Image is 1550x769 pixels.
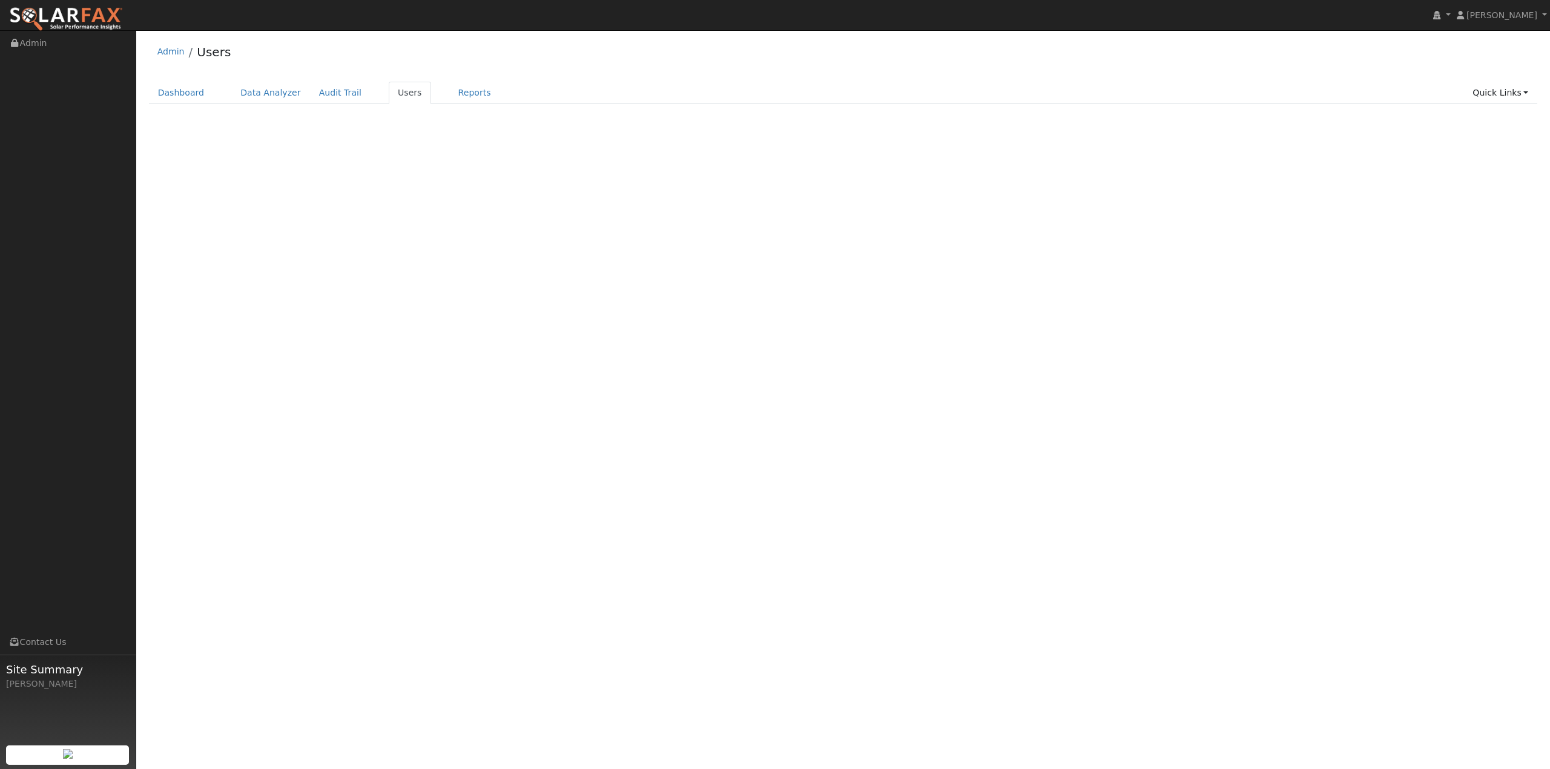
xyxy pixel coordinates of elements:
[63,749,73,759] img: retrieve
[389,82,431,104] a: Users
[449,82,500,104] a: Reports
[9,7,123,32] img: SolarFax
[231,82,310,104] a: Data Analyzer
[157,47,185,56] a: Admin
[1463,82,1537,104] a: Quick Links
[6,661,130,678] span: Site Summary
[6,678,130,690] div: [PERSON_NAME]
[1466,10,1537,20] span: [PERSON_NAME]
[310,82,371,104] a: Audit Trail
[149,82,214,104] a: Dashboard
[197,45,231,59] a: Users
